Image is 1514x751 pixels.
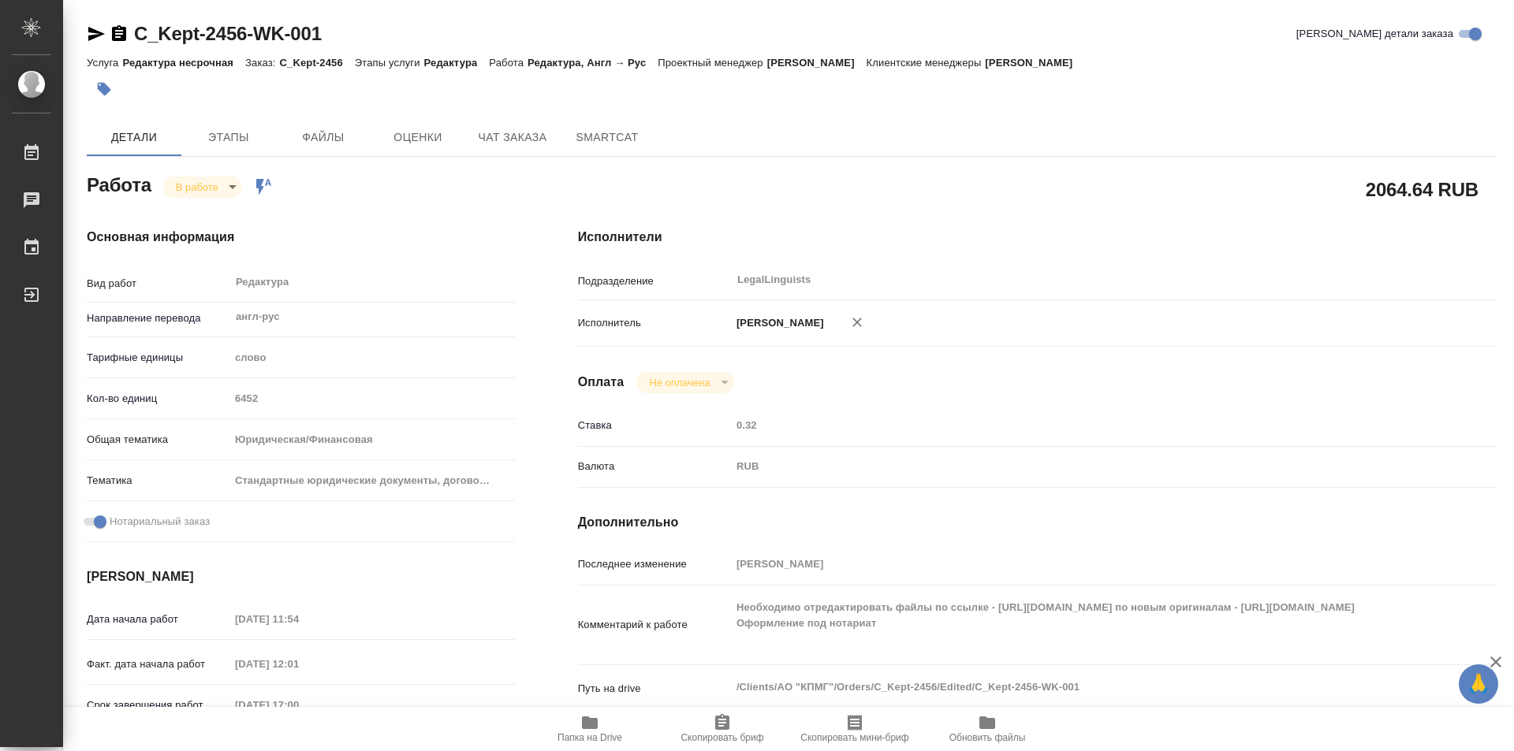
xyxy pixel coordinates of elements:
[731,315,824,331] p: [PERSON_NAME]
[658,57,766,69] p: Проектный менеджер
[87,276,229,292] p: Вид работ
[191,128,267,147] span: Этапы
[656,707,789,751] button: Скопировать бриф
[229,387,515,410] input: Пустое поле
[87,169,151,198] h2: Работа
[229,608,367,630] input: Пустое поле
[280,57,355,69] p: C_Kept-2456
[87,473,229,489] p: Тематика
[578,228,1497,247] h4: Исполнители
[489,57,528,69] p: Работа
[524,707,656,751] button: Папка на Drive
[578,418,731,433] p: Ставка
[87,612,229,627] p: Дата начала работ
[557,732,622,743] span: Папка на Drive
[921,707,1053,751] button: Обновить файлы
[87,432,229,448] p: Общая тематика
[229,426,515,453] div: Юридическая/Финансовая
[731,674,1420,701] textarea: /Clients/АО "КПМГ"/Orders/C_Kept-2456/Edited/C_Kept-2456-WK-001
[171,180,223,194] button: В работе
[578,459,731,474] p: Валюта
[569,128,645,147] span: SmartCat
[424,57,490,69] p: Редактура
[87,656,229,672] p: Факт. дата начала работ
[528,57,658,69] p: Редактура, Англ → Рус
[578,513,1497,532] h4: Дополнительно
[87,391,229,407] p: Кол-во единиц
[87,72,121,106] button: Добавить тэг
[87,350,229,366] p: Тарифные единицы
[636,372,733,393] div: В работе
[731,594,1420,652] textarea: Необходимо отредактировать файлы по ссылке - [URL][DOMAIN_NAME] по новым оригиналам - [URL][DOMAI...
[840,305,874,340] button: Удалить исполнителя
[229,652,367,675] input: Пустое поле
[87,567,515,586] h4: [PERSON_NAME]
[355,57,424,69] p: Этапы услуги
[380,128,456,147] span: Оценки
[767,57,867,69] p: [PERSON_NAME]
[163,177,242,198] div: В работе
[134,23,322,44] a: C_Kept-2456-WK-001
[229,693,367,716] input: Пустое поле
[1465,667,1492,701] span: 🙏
[731,414,1420,437] input: Пустое поле
[87,57,122,69] p: Услуга
[475,128,550,147] span: Чат заказа
[122,57,245,69] p: Редактура несрочная
[285,128,361,147] span: Файлы
[110,514,210,530] span: Нотариальный заказ
[681,732,763,743] span: Скопировать бриф
[96,128,172,147] span: Детали
[644,376,714,389] button: Не оплачена
[578,617,731,633] p: Комментарий к работе
[1459,664,1498,704] button: 🙏
[985,57,1084,69] p: [PERSON_NAME]
[87,24,106,43] button: Скопировать ссылку для ЯМессенджера
[789,707,921,751] button: Скопировать мини-бриф
[87,228,515,247] h4: Основная информация
[87,697,229,713] p: Срок завершения работ
[229,467,515,494] div: Стандартные юридические документы, договоры, уставы
[867,57,986,69] p: Клиентские менеджеры
[578,556,731,572] p: Последнее изменение
[578,681,731,697] p: Путь на drive
[245,57,279,69] p: Заказ:
[800,732,908,743] span: Скопировать мини-бриф
[731,453,1420,480] div: RUB
[578,315,731,331] p: Исполнитель
[87,310,229,326] p: Направление перевода
[578,273,731,289] p: Подразделение
[578,373,625,392] h4: Оплата
[110,24,129,43] button: Скопировать ссылку
[731,552,1420,575] input: Пустое поле
[229,344,515,371] div: слово
[1296,26,1453,42] span: [PERSON_NAME] детали заказа
[949,732,1026,743] span: Обновить файлы
[1366,176,1479,203] h2: 2064.64 RUB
